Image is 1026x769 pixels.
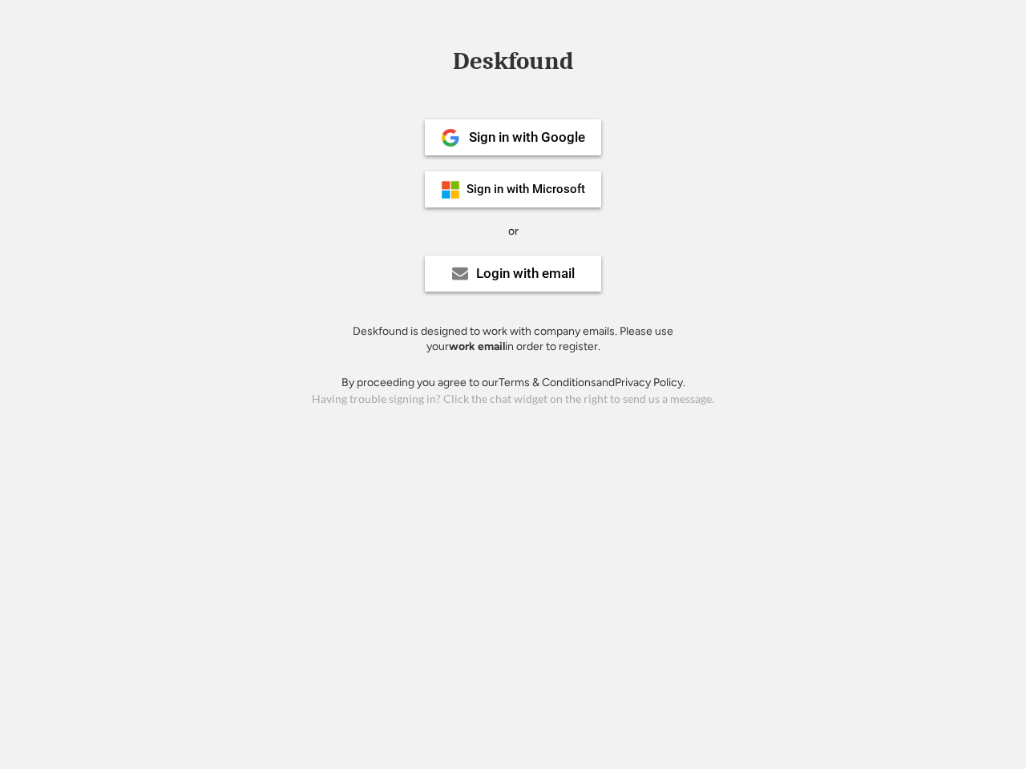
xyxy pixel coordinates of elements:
div: Sign in with Microsoft [467,183,585,195]
img: ms-symbollockup_mssymbol_19.png [441,180,460,199]
img: 1024px-Google__G__Logo.svg.png [441,128,460,147]
div: Login with email [476,267,575,280]
div: or [508,223,519,240]
div: Deskfound is designed to work with company emails. Please use your in order to register. [333,324,693,355]
strong: work email [449,340,505,353]
a: Privacy Policy. [615,376,685,389]
div: Sign in with Google [469,131,585,144]
a: Terms & Conditions [499,376,596,389]
div: By proceeding you agree to our and [341,375,685,391]
div: Deskfound [445,49,581,74]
